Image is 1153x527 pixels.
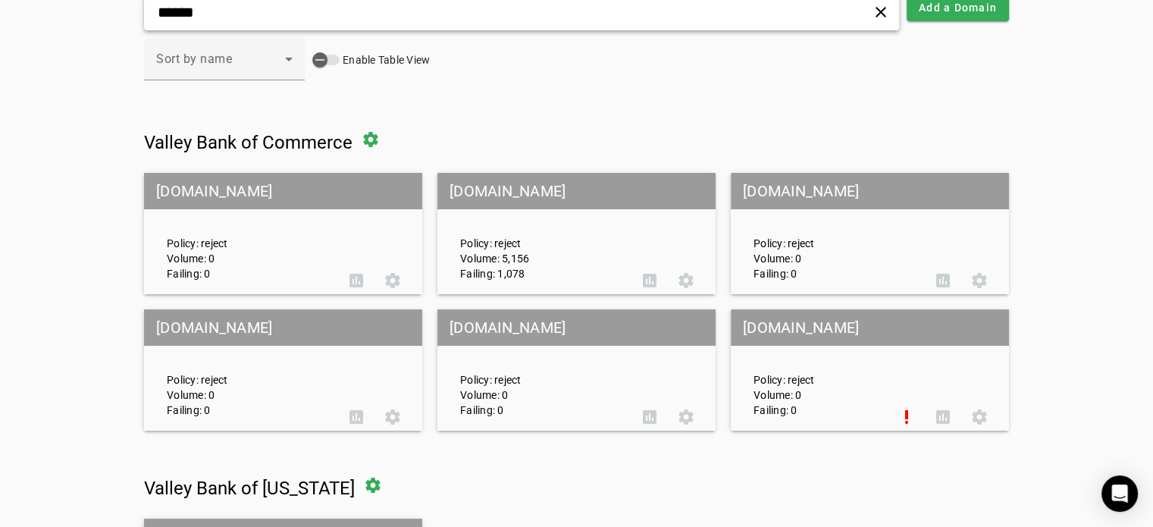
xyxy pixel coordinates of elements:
mat-grid-tile-header: [DOMAIN_NAME] [731,309,1009,346]
span: Valley Bank of Commerce [144,132,352,153]
span: Valley Bank of [US_STATE] [144,478,355,499]
button: DMARC Report [338,262,374,299]
button: DMARC Report [631,399,668,435]
div: Policy: reject Volume: 0 Failing: 0 [742,187,925,281]
mat-grid-tile-header: [DOMAIN_NAME] [144,173,422,209]
button: Settings [374,399,411,435]
button: Set Up [888,399,925,435]
mat-grid-tile-header: [DOMAIN_NAME] [731,173,1009,209]
button: Settings [374,262,411,299]
div: Policy: reject Volume: 0 Failing: 0 [742,323,888,418]
div: Policy: reject Volume: 0 Failing: 0 [449,323,631,418]
button: Settings [668,399,704,435]
button: Settings [961,262,998,299]
div: Policy: reject Volume: 5,156 Failing: 1,078 [449,187,631,281]
label: Enable Table View [340,52,430,67]
div: Policy: reject Volume: 0 Failing: 0 [155,323,338,418]
button: Settings [668,262,704,299]
mat-grid-tile-header: [DOMAIN_NAME] [437,173,716,209]
button: DMARC Report [925,399,961,435]
div: Open Intercom Messenger [1101,475,1138,512]
div: Policy: reject Volume: 0 Failing: 0 [155,187,338,281]
span: Sort by name [156,52,232,66]
button: DMARC Report [338,399,374,435]
mat-grid-tile-header: [DOMAIN_NAME] [437,309,716,346]
mat-grid-tile-header: [DOMAIN_NAME] [144,309,422,346]
button: DMARC Report [925,262,961,299]
button: DMARC Report [631,262,668,299]
button: Settings [961,399,998,435]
